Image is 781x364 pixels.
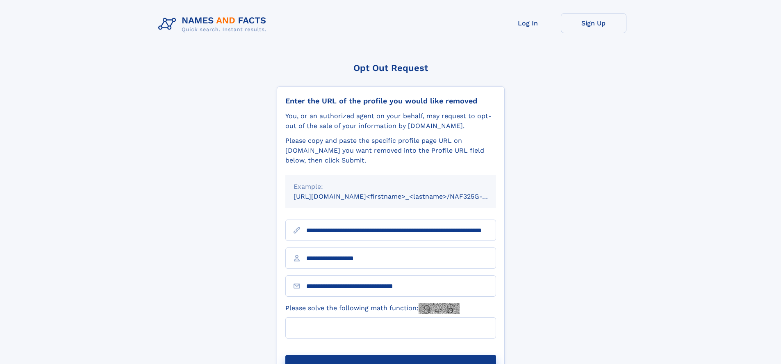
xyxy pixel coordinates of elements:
div: Opt Out Request [277,63,505,73]
div: Please copy and paste the specific profile page URL on [DOMAIN_NAME] you want removed into the Pr... [285,136,496,165]
div: Enter the URL of the profile you would like removed [285,96,496,105]
label: Please solve the following math function: [285,303,460,314]
div: You, or an authorized agent on your behalf, may request to opt-out of the sale of your informatio... [285,111,496,131]
img: Logo Names and Facts [155,13,273,35]
a: Log In [495,13,561,33]
a: Sign Up [561,13,626,33]
div: Example: [294,182,488,192]
small: [URL][DOMAIN_NAME]<firstname>_<lastname>/NAF325G-xxxxxxxx [294,192,512,200]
